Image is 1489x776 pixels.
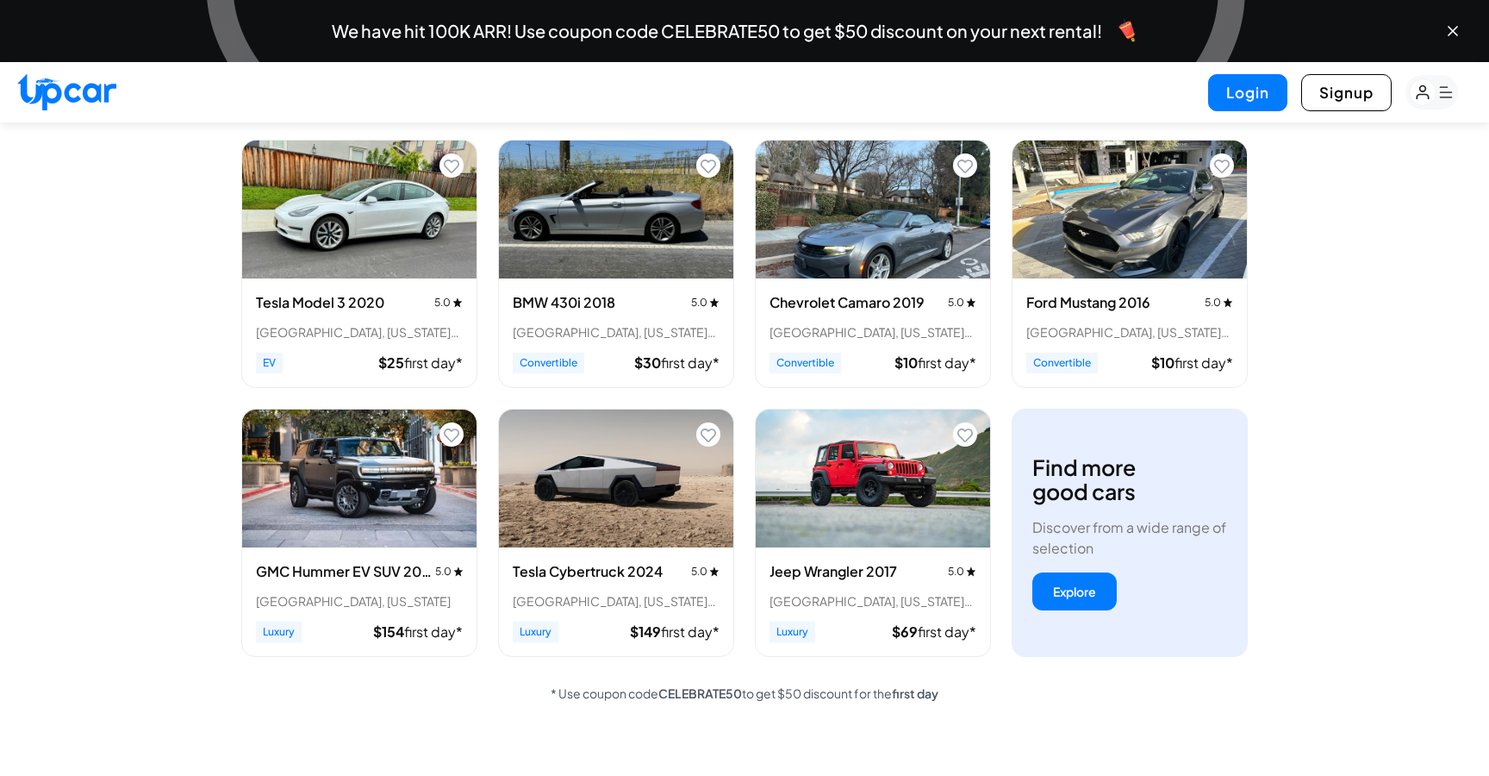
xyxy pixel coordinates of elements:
span: first day* [661,623,720,641]
span: $ 154 [373,623,404,641]
span: EV [256,353,283,373]
span: 5.0 [948,565,976,579]
span: Luxury [513,622,558,642]
img: star [966,297,976,307]
button: Add to favorites [696,153,720,178]
div: View details for GMC Hummer EV SUV 2024 [241,409,477,657]
button: Add to favorites [439,422,464,447]
button: Login [1208,74,1287,111]
div: [GEOGRAPHIC_DATA], [US_STATE] • 1 trips [769,592,976,610]
img: Tesla Cybertruck 2024 [499,410,733,548]
p: * Use coupon code to get $50 discount for the [241,685,1248,702]
span: first day* [404,623,463,641]
p: Discover from a wide range of selection [1032,517,1227,559]
img: Chevrolet Camaro 2019 [756,141,990,278]
div: [GEOGRAPHIC_DATA], [US_STATE] • 14 trips [513,323,720,341]
span: 5.0 [948,296,976,310]
span: 5.0 [691,296,720,310]
span: first day* [918,354,976,372]
span: $ 69 [892,623,918,641]
div: [GEOGRAPHIC_DATA], [US_STATE] • 11 trips [256,323,463,341]
img: star [453,566,464,576]
div: View details for Jeep Wrangler 2017 [755,409,991,657]
span: 5.0 [691,565,720,579]
span: We have hit 100K ARR! Use coupon code CELEBRATE50 to get $50 discount on your next rental! [332,22,1102,40]
button: Add to favorites [1210,153,1234,178]
span: 5.0 [434,296,463,310]
div: View details for Chevrolet Camaro 2019 [755,140,991,388]
h3: Tesla Model 3 2020 [256,292,384,313]
span: $ 149 [630,623,661,641]
span: Convertible [769,353,841,373]
h3: BMW 430i 2018 [513,292,615,313]
img: GMC Hummer EV SUV 2024 [242,410,477,548]
img: BMW 430i 2018 [499,141,733,278]
h3: Chevrolet Camaro 2019 [769,292,925,313]
span: Luxury [769,622,815,642]
span: 5.0 [435,565,463,579]
img: star [709,297,720,307]
img: star [966,566,976,576]
img: Upcar Logo [17,73,116,110]
span: first day* [661,354,720,372]
span: $ 10 [894,354,918,372]
h3: Find more good cars [1032,455,1136,504]
button: Add to favorites [953,153,977,178]
img: Jeep Wrangler 2017 [756,410,990,548]
img: star [1223,297,1233,307]
span: Luxury [256,622,302,642]
button: Explore [1032,573,1117,610]
span: Convertible [513,353,584,373]
img: star [452,297,463,307]
span: first day [892,685,938,701]
span: first day* [1174,354,1233,372]
span: 5.0 [1205,296,1233,310]
div: View details for Ford Mustang 2016 [1012,140,1248,388]
span: first day* [404,354,463,372]
div: View details for Tesla Cybertruck 2024 [498,409,734,657]
h3: Ford Mustang 2016 [1026,292,1150,313]
img: Tesla Model 3 2020 [242,141,477,278]
button: Add to favorites [953,422,977,447]
button: Add to favorites [439,153,464,178]
span: first day* [918,623,976,641]
span: $ 30 [634,354,661,372]
button: Signup [1301,74,1392,111]
div: [GEOGRAPHIC_DATA], [US_STATE] • 1 trips [769,323,976,341]
span: Convertible [1026,353,1098,373]
div: View details for Tesla Model 3 2020 [241,140,477,388]
span: $ 25 [378,354,404,372]
h3: GMC Hummer EV SUV 2024 [256,561,435,582]
img: star [709,566,720,576]
button: Close banner [1444,22,1461,40]
button: Add to favorites [696,422,720,447]
h3: Tesla Cybertruck 2024 [513,561,663,582]
span: CELEBRATE50 [658,685,742,701]
img: Ford Mustang 2016 [1012,141,1247,278]
h3: Jeep Wrangler 2017 [769,561,897,582]
div: View details for BMW 430i 2018 [498,140,734,388]
div: [GEOGRAPHIC_DATA], [US_STATE] • 3 trips [513,592,720,610]
div: [GEOGRAPHIC_DATA], [US_STATE] [256,592,463,610]
div: [GEOGRAPHIC_DATA], [US_STATE] • 3 trips [1026,323,1233,341]
span: $ 10 [1151,354,1174,372]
